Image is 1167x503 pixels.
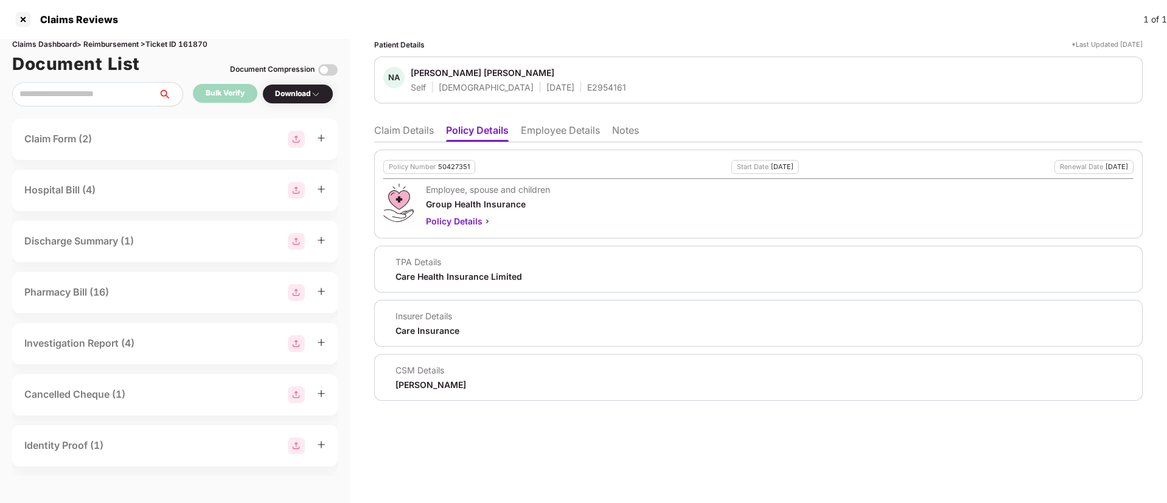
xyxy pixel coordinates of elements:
div: Cancelled Cheque (1) [24,387,125,402]
div: [DATE] [546,82,574,93]
div: Employee, spouse and children [426,184,550,195]
div: Claims Reviews [33,13,118,26]
div: Pharmacy Bill (16) [24,285,109,300]
div: Policy Details [426,215,550,228]
div: Investigation Report (4) [24,336,134,351]
img: svg+xml;base64,PHN2ZyBpZD0iVG9nZ2xlLTMyeDMyIiB4bWxucz0iaHR0cDovL3d3dy53My5vcmcvMjAwMC9zdmciIHdpZH... [318,60,338,80]
img: svg+xml;base64,PHN2ZyB4bWxucz0iaHR0cDovL3d3dy53My5vcmcvMjAwMC9zdmciIHdpZHRoPSI0OS4zMiIgaGVpZ2h0PS... [383,184,413,222]
img: svg+xml;base64,PHN2ZyBpZD0iR3JvdXBfMjg4MTMiIGRhdGEtbmFtZT0iR3JvdXAgMjg4MTMiIHhtbG5zPSJodHRwOi8vd3... [288,437,305,454]
div: Policy Number [389,163,436,171]
div: CSM Details [395,364,466,376]
span: plus [317,236,326,245]
img: svg+xml;base64,PHN2ZyBpZD0iR3JvdXBfMjg4MTMiIGRhdGEtbmFtZT0iR3JvdXAgMjg4MTMiIHhtbG5zPSJodHRwOi8vd3... [288,233,305,250]
div: Bulk Verify [206,88,245,99]
div: E2954161 [587,82,626,93]
img: svg+xml;base64,PHN2ZyBpZD0iRHJvcGRvd24tMzJ4MzIiIHhtbG5zPSJodHRwOi8vd3d3LnczLm9yZy8yMDAwL3N2ZyIgd2... [311,89,321,99]
img: svg+xml;base64,PHN2ZyBpZD0iR3JvdXBfMjg4MTMiIGRhdGEtbmFtZT0iR3JvdXAgMjg4MTMiIHhtbG5zPSJodHRwOi8vd3... [288,284,305,301]
div: [DATE] [771,163,793,171]
span: plus [317,134,326,142]
li: Employee Details [521,124,600,142]
img: svg+xml;base64,PHN2ZyBpZD0iR3JvdXBfMjg4MTMiIGRhdGEtbmFtZT0iR3JvdXAgMjg4MTMiIHhtbG5zPSJodHRwOi8vd3... [288,386,305,403]
li: Notes [612,124,639,142]
div: [PERSON_NAME] [PERSON_NAME] [411,67,554,78]
div: TPA Details [395,256,522,268]
div: Group Health Insurance [426,198,550,210]
div: Self [411,82,426,93]
div: *Last Updated [DATE] [1071,39,1143,50]
span: search [158,89,183,99]
span: plus [317,287,326,296]
h1: Document List [12,50,140,77]
img: svg+xml;base64,PHN2ZyBpZD0iR3JvdXBfMjg4MTMiIGRhdGEtbmFtZT0iR3JvdXAgMjg4MTMiIHhtbG5zPSJodHRwOi8vd3... [288,182,305,199]
span: plus [317,389,326,398]
div: Hospital Bill (4) [24,182,96,198]
div: Claim Form (2) [24,131,92,147]
div: [PERSON_NAME] [395,379,466,390]
div: [DEMOGRAPHIC_DATA] [439,82,534,93]
img: svg+xml;base64,PHN2ZyBpZD0iR3JvdXBfMjg4MTMiIGRhdGEtbmFtZT0iR3JvdXAgMjg4MTMiIHhtbG5zPSJodHRwOi8vd3... [288,335,305,352]
div: Insurer Details [395,310,459,322]
div: Document Compression [230,64,315,75]
div: Start Date [737,163,768,171]
div: Care Health Insurance Limited [395,271,522,282]
div: [DATE] [1106,163,1128,171]
div: Renewal Date [1060,163,1103,171]
div: 1 of 1 [1143,13,1167,26]
img: svg+xml;base64,PHN2ZyBpZD0iR3JvdXBfMjg4MTMiIGRhdGEtbmFtZT0iR3JvdXAgMjg4MTMiIHhtbG5zPSJodHRwOi8vd3... [288,131,305,148]
li: Claim Details [374,124,434,142]
div: Claims Dashboard > Reimbursement > Ticket ID 161870 [12,39,338,50]
div: Care Insurance [395,325,459,336]
div: NA [383,67,405,88]
button: search [158,82,183,106]
span: plus [317,338,326,347]
div: 50427351 [438,163,470,171]
img: svg+xml;base64,PHN2ZyBpZD0iQmFjay0yMHgyMCIgeG1sbnM9Imh0dHA6Ly93d3cudzMub3JnLzIwMDAvc3ZnIiB3aWR0aD... [482,217,492,226]
div: Download [275,88,321,100]
div: Identity Proof (1) [24,438,103,453]
div: Discharge Summary (1) [24,234,134,249]
span: plus [317,185,326,193]
div: Patient Details [374,39,425,50]
li: Policy Details [446,124,509,142]
span: plus [317,440,326,449]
